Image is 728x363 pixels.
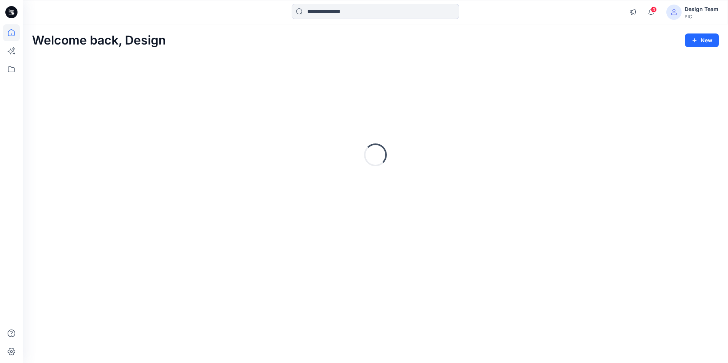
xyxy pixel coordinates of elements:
div: Design Team [685,5,718,14]
span: 4 [651,6,657,13]
svg: avatar [671,9,677,15]
div: PIC [685,14,718,19]
h2: Welcome back, Design [32,33,166,48]
button: New [685,33,719,47]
